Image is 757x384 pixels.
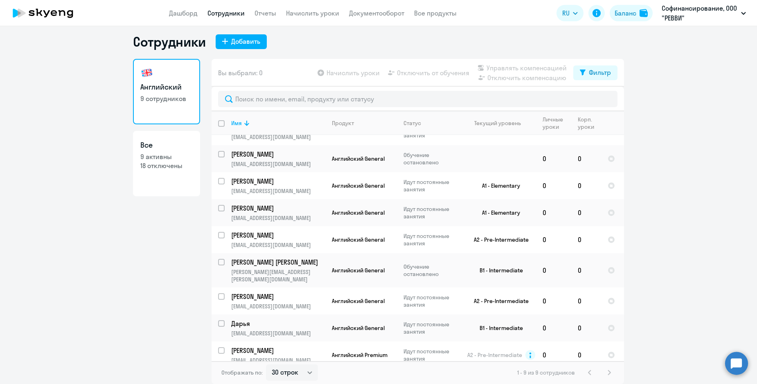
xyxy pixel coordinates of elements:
[231,204,324,213] p: [PERSON_NAME]
[332,236,385,243] span: Английский General
[231,214,325,222] p: [EMAIL_ADDRESS][DOMAIN_NAME]
[610,5,653,21] button: Балансbalance
[573,65,617,80] button: Фильтр
[221,369,263,376] span: Отображать по:
[231,119,242,127] div: Имя
[460,253,536,287] td: B1 - Intermediate
[140,140,193,150] h3: Все
[231,150,325,159] a: [PERSON_NAME]
[231,268,325,283] p: [PERSON_NAME][EMAIL_ADDRESS][PERSON_NAME][DOMAIN_NAME]
[536,314,571,341] td: 0
[460,287,536,314] td: A2 - Pre-Intermediate
[536,287,571,314] td: 0
[543,116,565,130] div: Личные уроки
[460,199,536,226] td: A1 - Elementary
[140,161,193,170] p: 18 отключены
[640,9,648,17] img: balance
[556,5,584,21] button: RU
[403,205,460,220] p: Идут постоянные занятия
[140,82,193,92] h3: Английский
[403,119,460,127] div: Статус
[466,119,536,127] div: Текущий уровень
[332,119,354,127] div: Продукт
[231,36,260,46] div: Добавить
[231,160,325,168] p: [EMAIL_ADDRESS][DOMAIN_NAME]
[231,133,325,141] p: [EMAIL_ADDRESS][DOMAIN_NAME]
[231,258,324,267] p: [PERSON_NAME] [PERSON_NAME]
[460,226,536,253] td: A2 - Pre-Intermediate
[231,303,325,310] p: [EMAIL_ADDRESS][DOMAIN_NAME]
[460,314,536,341] td: B1 - Intermediate
[231,231,325,240] a: [PERSON_NAME]
[231,330,325,337] p: [EMAIL_ADDRESS][DOMAIN_NAME]
[231,292,325,301] a: [PERSON_NAME]
[467,351,522,359] span: A2 - Pre-Intermediate
[403,321,460,335] p: Идут постоянные занятия
[231,204,325,213] a: [PERSON_NAME]
[332,155,385,162] span: Английский General
[332,267,385,274] span: Английский General
[349,9,404,17] a: Документооборот
[231,231,324,240] p: [PERSON_NAME]
[571,172,601,199] td: 0
[403,348,460,362] p: Идут постоянные занятия
[231,319,324,328] p: Дарья
[231,346,325,355] a: [PERSON_NAME]
[207,9,245,17] a: Сотрудники
[231,346,324,355] p: [PERSON_NAME]
[216,34,267,49] button: Добавить
[536,226,571,253] td: 0
[536,199,571,226] td: 0
[231,119,325,127] div: Имя
[658,3,750,23] button: Софинансирование, ООО "РЕВВИ"
[571,314,601,341] td: 0
[231,187,325,195] p: [EMAIL_ADDRESS][DOMAIN_NAME]
[662,3,738,23] p: Софинансирование, ООО "РЕВВИ"
[474,119,521,127] div: Текущий уровень
[231,319,325,328] a: Дарья
[578,116,595,130] div: Корп. уроки
[231,292,324,301] p: [PERSON_NAME]
[517,369,575,376] span: 1 - 9 из 9 сотрудников
[255,9,276,17] a: Отчеты
[403,119,421,127] div: Статус
[133,59,200,124] a: Английский9 сотрудников
[571,226,601,253] td: 0
[571,145,601,172] td: 0
[140,152,193,161] p: 9 активны
[414,9,457,17] a: Все продукты
[403,294,460,308] p: Идут постоянные занятия
[403,178,460,193] p: Идут постоянные занятия
[536,253,571,287] td: 0
[140,94,193,103] p: 9 сотрудников
[332,182,385,189] span: Английский General
[218,68,263,78] span: Вы выбрали: 0
[571,341,601,368] td: 0
[578,116,601,130] div: Корп. уроки
[571,253,601,287] td: 0
[286,9,339,17] a: Начислить уроки
[133,131,200,196] a: Все9 активны18 отключены
[231,357,325,364] p: [EMAIL_ADDRESS][DOMAIN_NAME]
[140,66,153,79] img: english
[543,116,571,130] div: Личные уроки
[332,324,385,332] span: Английский General
[169,9,198,17] a: Дашборд
[231,241,325,249] p: [EMAIL_ADDRESS][DOMAIN_NAME]
[536,145,571,172] td: 0
[536,172,571,199] td: 0
[231,150,324,159] p: [PERSON_NAME]
[332,209,385,216] span: Английский General
[332,119,397,127] div: Продукт
[231,177,324,186] p: [PERSON_NAME]
[571,287,601,314] td: 0
[460,172,536,199] td: A1 - Elementary
[231,177,325,186] a: [PERSON_NAME]
[589,67,611,77] div: Фильтр
[403,263,460,278] p: Обучение остановлено
[218,91,617,107] input: Поиск по имени, email, продукту или статусу
[133,34,206,50] h1: Сотрудники
[562,8,570,18] span: RU
[403,151,460,166] p: Обучение остановлено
